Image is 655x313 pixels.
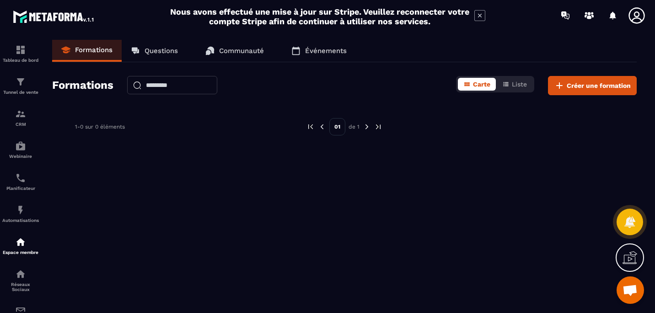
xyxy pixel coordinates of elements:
img: formation [15,76,26,87]
a: Formations [52,40,122,62]
p: Automatisations [2,218,39,223]
a: automationsautomationsAutomatisations [2,198,39,230]
button: Liste [497,78,532,91]
p: CRM [2,122,39,127]
a: social-networksocial-networkRéseaux Sociaux [2,262,39,299]
button: Carte [458,78,496,91]
a: schedulerschedulerPlanificateur [2,166,39,198]
p: Tunnel de vente [2,90,39,95]
img: automations [15,237,26,248]
button: Créer une formation [548,76,637,95]
a: Événements [282,40,356,62]
span: Carte [473,81,490,88]
a: formationformationTableau de bord [2,38,39,70]
a: automationsautomationsWebinaire [2,134,39,166]
img: formation [15,108,26,119]
a: formationformationCRM [2,102,39,134]
span: Liste [512,81,527,88]
p: de 1 [349,123,360,130]
a: Ouvrir le chat [617,276,644,304]
p: 01 [329,118,345,135]
img: logo [13,8,95,25]
p: Planificateur [2,186,39,191]
img: automations [15,205,26,216]
p: Questions [145,47,178,55]
p: Événements [305,47,347,55]
p: Espace membre [2,250,39,255]
a: formationformationTunnel de vente [2,70,39,102]
p: 1-0 sur 0 éléments [75,124,125,130]
span: Créer une formation [567,81,631,90]
img: formation [15,44,26,55]
a: Communauté [196,40,273,62]
p: Formations [75,46,113,54]
img: scheduler [15,173,26,183]
img: next [374,123,382,131]
a: automationsautomationsEspace membre [2,230,39,262]
img: automations [15,140,26,151]
a: Questions [122,40,187,62]
p: Réseaux Sociaux [2,282,39,292]
img: prev [318,123,326,131]
p: Webinaire [2,154,39,159]
img: social-network [15,269,26,280]
p: Communauté [219,47,264,55]
img: next [363,123,371,131]
h2: Nous avons effectué une mise à jour sur Stripe. Veuillez reconnecter votre compte Stripe afin de ... [170,7,470,26]
img: prev [306,123,315,131]
h2: Formations [52,76,113,95]
p: Tableau de bord [2,58,39,63]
